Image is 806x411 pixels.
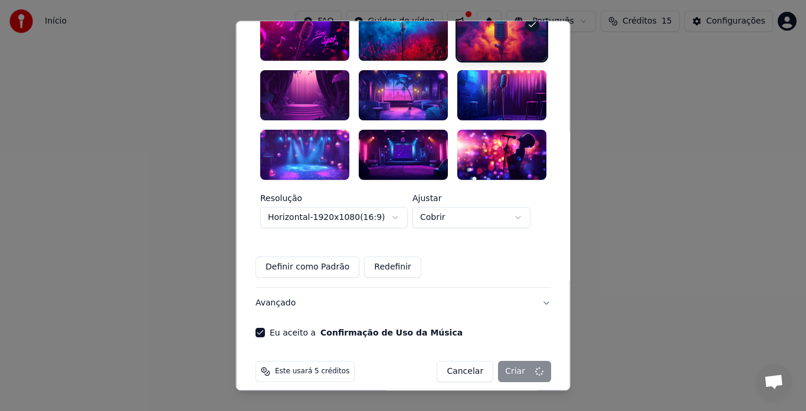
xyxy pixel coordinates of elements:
[255,288,551,318] button: Avançado
[260,194,408,202] label: Resolução
[412,194,530,202] label: Ajustar
[437,361,493,382] button: Cancelar
[270,328,463,337] label: Eu aceito a
[275,367,349,376] span: Este usará 5 créditos
[364,257,421,278] button: Redefinir
[255,257,359,278] button: Definir como Padrão
[320,328,463,337] button: Eu aceito a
